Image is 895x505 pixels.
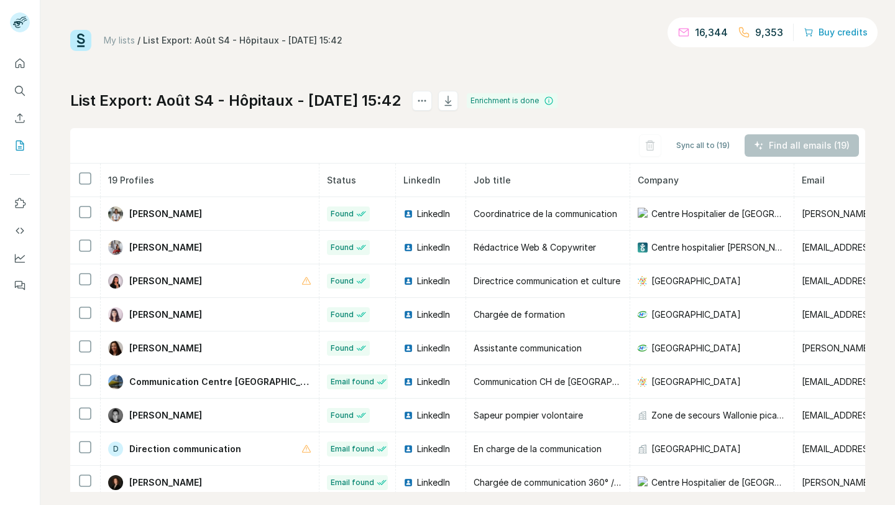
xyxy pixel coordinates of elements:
[668,136,738,155] button: Sync all to (19)
[70,91,401,111] h1: List Export: Août S4 - Hôpitaux - [DATE] 15:42
[129,376,311,388] span: Communication Centre [GEOGRAPHIC_DATA]
[129,443,241,455] span: Direction communication
[331,477,374,488] span: Email found
[638,208,648,220] img: company-logo
[10,192,30,215] button: Use Surfe on LinkedIn
[417,208,450,220] span: LinkedIn
[417,476,450,489] span: LinkedIn
[417,376,450,388] span: LinkedIn
[802,175,825,185] span: Email
[108,240,123,255] img: Avatar
[403,444,413,454] img: LinkedIn logo
[108,307,123,322] img: Avatar
[638,276,648,286] img: company-logo
[403,343,413,353] img: LinkedIn logo
[403,410,413,420] img: LinkedIn logo
[108,175,154,185] span: 19 Profiles
[651,275,741,287] span: [GEOGRAPHIC_DATA]
[467,93,558,108] div: Enrichment is done
[331,276,354,287] span: Found
[10,247,30,269] button: Dashboard
[108,408,123,423] img: Avatar
[638,476,648,489] img: company-logo
[108,206,123,221] img: Avatar
[417,275,450,287] span: LinkedIn
[638,310,648,320] img: company-logo
[638,343,648,353] img: company-logo
[474,343,582,353] span: Assistante communication
[331,410,354,421] span: Found
[327,175,356,185] span: Status
[129,308,202,321] span: [PERSON_NAME]
[417,241,450,254] span: LinkedIn
[129,342,202,354] span: [PERSON_NAME]
[331,242,354,253] span: Found
[651,208,786,220] span: Centre Hospitalier de [GEOGRAPHIC_DATA]
[143,34,342,47] div: List Export: Août S4 - Hôpitaux - [DATE] 15:42
[651,476,786,489] span: Centre Hospitalier de [GEOGRAPHIC_DATA]
[10,52,30,75] button: Quick start
[417,308,450,321] span: LinkedIn
[651,443,741,455] span: [GEOGRAPHIC_DATA]
[10,107,30,129] button: Enrich CSV
[331,343,354,354] span: Found
[331,208,354,220] span: Found
[108,442,123,456] div: D
[129,208,202,220] span: [PERSON_NAME]
[474,477,656,488] span: Chargée de communication 360° / graphiste
[108,374,123,389] img: Avatar
[108,475,123,490] img: Avatar
[403,478,413,488] img: LinkedIn logo
[676,140,730,151] span: Sync all to (19)
[638,175,679,185] span: Company
[651,308,741,321] span: [GEOGRAPHIC_DATA]
[403,243,413,253] img: LinkedIn logo
[474,309,565,320] span: Chargée de formation
[412,91,432,111] button: actions
[129,476,202,489] span: [PERSON_NAME]
[651,342,741,354] span: [GEOGRAPHIC_DATA]
[417,409,450,422] span: LinkedIn
[137,34,140,47] li: /
[651,241,786,254] span: Centre hospitalier [PERSON_NAME]
[474,376,657,387] span: Communication CH de [GEOGRAPHIC_DATA]
[403,276,413,286] img: LinkedIn logo
[474,443,602,454] span: En charge de la communication
[474,410,583,420] span: Sapeur pompier volontaire
[331,376,374,387] span: Email found
[417,342,450,354] span: LinkedIn
[474,175,511,185] span: Job title
[638,377,648,387] img: company-logo
[403,310,413,320] img: LinkedIn logo
[70,30,91,51] img: Surfe Logo
[331,443,374,455] span: Email found
[651,376,741,388] span: [GEOGRAPHIC_DATA]
[638,243,648,253] img: company-logo
[474,276,620,286] span: Directrice communication et culture
[10,80,30,102] button: Search
[108,341,123,356] img: Avatar
[474,242,596,253] span: Rédactrice Web & Copywriter
[10,134,30,157] button: My lists
[331,309,354,320] span: Found
[403,377,413,387] img: LinkedIn logo
[129,275,202,287] span: [PERSON_NAME]
[695,25,728,40] p: 16,344
[403,209,413,219] img: LinkedIn logo
[755,25,783,40] p: 9,353
[10,274,30,297] button: Feedback
[129,241,202,254] span: [PERSON_NAME]
[10,220,30,242] button: Use Surfe API
[104,35,135,45] a: My lists
[108,274,123,289] img: Avatar
[403,175,441,185] span: LinkedIn
[417,443,450,455] span: LinkedIn
[804,24,868,41] button: Buy credits
[129,409,202,422] span: [PERSON_NAME]
[651,409,786,422] span: Zone de secours Wallonie picarde
[474,208,617,219] span: Coordinatrice de la communication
